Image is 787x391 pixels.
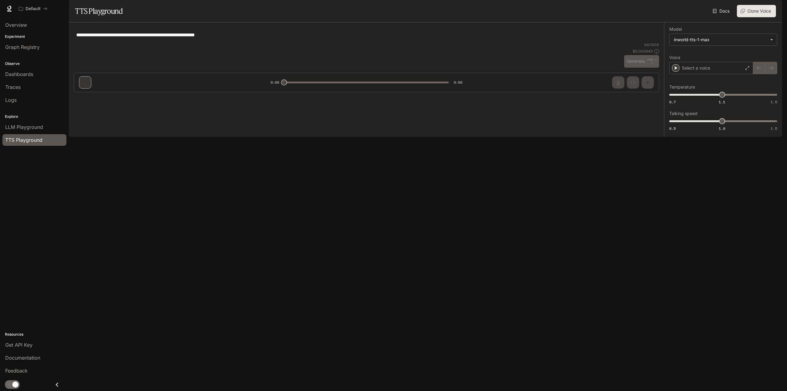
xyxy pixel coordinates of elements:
[644,42,659,47] p: 64 / 1000
[711,5,732,17] a: Docs
[75,5,123,17] h1: TTS Playground
[669,55,680,60] p: Voice
[771,126,777,131] span: 1.5
[26,6,41,11] p: Default
[16,2,50,15] button: All workspaces
[737,5,776,17] button: Clone Voice
[719,99,725,105] span: 1.1
[674,37,767,43] div: inworld-tts-1-max
[719,126,725,131] span: 1.0
[682,65,710,71] p: Select a voice
[670,34,777,46] div: inworld-tts-1-max
[669,99,676,105] span: 0.7
[669,111,698,116] p: Talking speed
[771,99,777,105] span: 1.5
[669,126,676,131] span: 0.5
[669,27,682,31] p: Model
[633,49,653,54] p: $ 0.000640
[669,85,695,89] p: Temperature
